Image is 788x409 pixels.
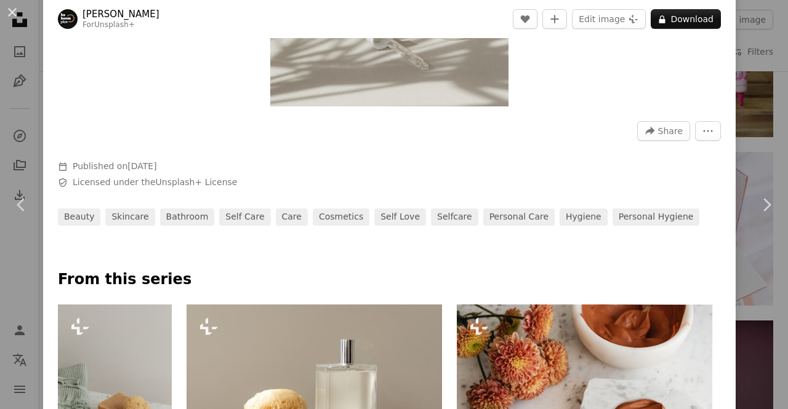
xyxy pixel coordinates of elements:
[160,208,215,226] a: bathroom
[637,121,690,141] button: Share this image
[572,9,646,29] button: Edit image
[187,384,442,395] a: a bottle of cologne next to a sponge on a table
[745,146,788,264] a: Next
[457,384,713,395] a: a marble table topped with a bowl of chocolate
[313,208,369,226] a: cosmetics
[431,208,478,226] a: selfcare
[73,161,157,171] span: Published on
[483,208,555,226] a: personal care
[58,384,172,395] a: a couple of towels and a soap bar on a table
[58,208,100,226] a: beauty
[695,121,721,141] button: More Actions
[73,177,237,189] span: Licensed under the
[276,208,308,226] a: care
[219,208,270,226] a: self care
[651,9,721,29] button: Download
[58,9,78,29] img: Go to Karolina Grabowska's profile
[58,270,721,290] p: From this series
[156,177,238,187] a: Unsplash+ License
[105,208,155,226] a: skincare
[82,20,159,30] div: For
[127,161,156,171] time: March 23, 2023 at 11:58:32 PM GMT+5:30
[82,8,159,20] a: [PERSON_NAME]
[613,208,700,226] a: personal hygiene
[513,9,537,29] button: Like
[658,122,683,140] span: Share
[374,208,426,226] a: self love
[94,20,135,29] a: Unsplash+
[560,208,608,226] a: hygiene
[542,9,567,29] button: Add to Collection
